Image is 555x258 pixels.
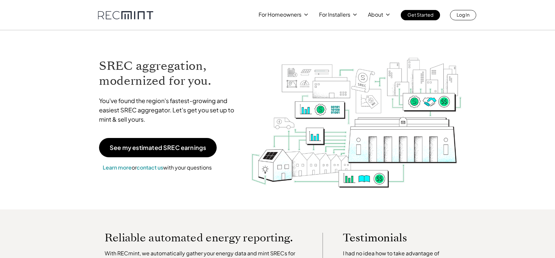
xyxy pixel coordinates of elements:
a: See my estimated SREC earnings [99,138,217,157]
p: You've found the region's fastest-growing and easiest SREC aggregator. Let's get you set up to mi... [99,96,241,124]
p: Reliable automated energy reporting. [105,233,303,243]
p: For Homeowners [259,10,301,19]
a: Get Started [401,10,440,20]
img: RECmint value cycle [251,40,463,190]
p: Testimonials [343,233,442,243]
p: For Installers [319,10,350,19]
a: Learn more [103,164,132,171]
p: About [368,10,383,19]
p: Get Started [407,10,433,19]
p: See my estimated SREC earnings [110,145,206,151]
h1: SREC aggregation, modernized for you. [99,59,241,88]
a: Log In [450,10,476,20]
p: or with your questions [99,163,215,172]
p: Log In [457,10,470,19]
a: contact us [137,164,163,171]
